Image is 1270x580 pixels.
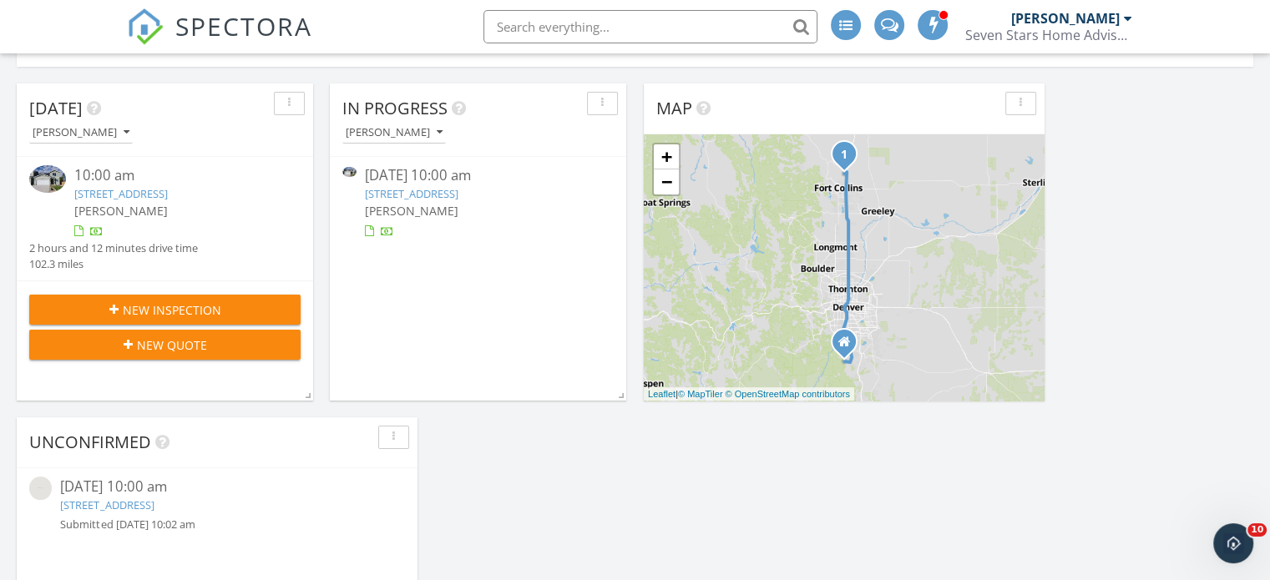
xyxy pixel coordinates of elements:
[1247,523,1267,537] span: 10
[342,97,448,119] span: In Progress
[654,169,679,194] a: Zoom out
[60,497,154,512] a: [STREET_ADDRESS]
[483,10,817,43] input: Search everything...
[29,97,83,119] span: [DATE]
[342,122,446,144] button: [PERSON_NAME]
[1213,523,1253,563] iframe: Intercom live chat
[29,256,198,272] div: 102.3 miles
[678,389,723,399] a: © MapTiler
[841,149,848,161] i: 1
[29,240,198,256] div: 2 hours and 12 minutes drive time
[175,8,312,43] span: SPECTORA
[29,477,52,499] img: streetview
[648,389,675,399] a: Leaflet
[29,165,66,193] img: 9545519%2Freports%2F84b7f7b9-7496-4246-9693-e31aafe2e616%2Fcover_photos%2FwsweOnNPYPebJL5PmWZV%2F...
[644,387,854,401] div: |
[844,154,854,164] div: 7195 Gtwy Xing St, Wellington, CO 80549
[342,167,357,178] img: 9545519%2Freports%2F84b7f7b9-7496-4246-9693-e31aafe2e616%2Fcover_photos%2FwsweOnNPYPebJL5PmWZV%2F...
[60,517,373,532] div: Submitted [DATE] 10:02 am
[656,97,692,119] span: Map
[74,203,168,219] span: [PERSON_NAME]
[365,165,591,186] div: [DATE] 10:00 am
[74,186,168,201] a: [STREET_ADDRESS]
[346,127,443,139] div: [PERSON_NAME]
[1011,10,1120,27] div: [PERSON_NAME]
[74,165,278,186] div: 10:00 am
[29,122,133,144] button: [PERSON_NAME]
[60,477,373,497] div: [DATE] 10:00 am
[365,186,458,201] a: [STREET_ADDRESS]
[342,165,614,240] a: [DATE] 10:00 am [STREET_ADDRESS] [PERSON_NAME]
[29,431,151,453] span: Unconfirmed
[127,23,312,58] a: SPECTORA
[726,389,850,399] a: © OpenStreetMap contributors
[29,330,301,360] button: New Quote
[29,477,405,532] a: [DATE] 10:00 am [STREET_ADDRESS] Submitted [DATE] 10:02 am
[127,8,164,45] img: The Best Home Inspection Software - Spectora
[844,341,854,351] div: 6839 Jackson Creek Rd, Sedalia CO 80135
[137,336,207,354] span: New Quote
[29,165,301,272] a: 10:00 am [STREET_ADDRESS] [PERSON_NAME] 2 hours and 12 minutes drive time 102.3 miles
[123,301,221,319] span: New Inspection
[29,295,301,325] button: New Inspection
[654,144,679,169] a: Zoom in
[365,203,458,219] span: [PERSON_NAME]
[33,127,129,139] div: [PERSON_NAME]
[965,27,1132,43] div: Seven Stars Home Advisors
